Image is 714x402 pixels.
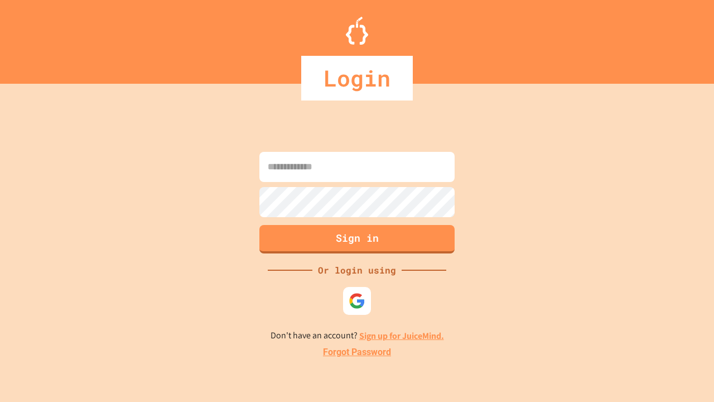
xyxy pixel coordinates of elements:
[359,330,444,342] a: Sign up for JuiceMind.
[349,293,365,309] img: google-icon.svg
[301,56,413,100] div: Login
[621,309,703,356] iframe: chat widget
[312,264,402,277] div: Or login using
[323,346,391,359] a: Forgot Password
[667,357,703,391] iframe: chat widget
[259,225,455,253] button: Sign in
[271,329,444,343] p: Don't have an account?
[346,17,368,45] img: Logo.svg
